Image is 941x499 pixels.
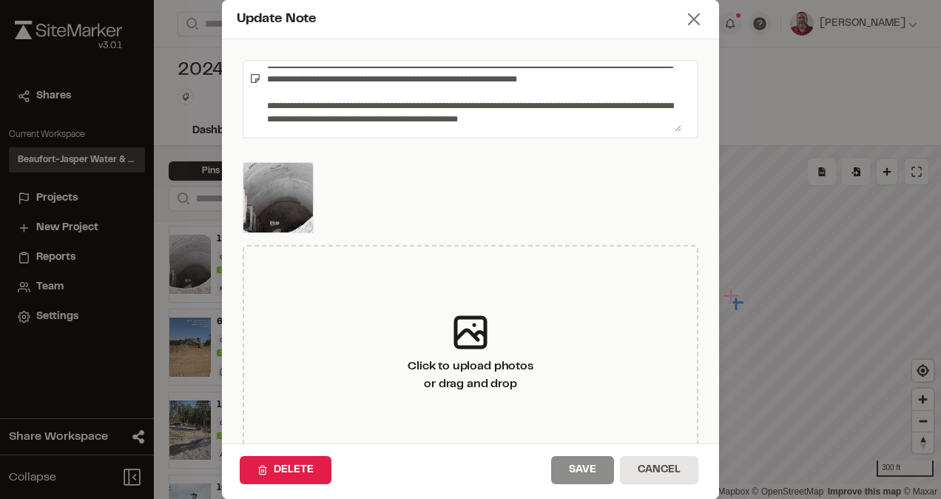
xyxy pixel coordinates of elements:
[243,162,314,233] img: file
[551,456,614,484] button: Save
[620,456,698,484] button: Cancel
[243,245,698,458] div: Click to upload photosor drag and drop
[408,358,533,393] div: Click to upload photos or drag and drop
[240,456,331,484] button: Delete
